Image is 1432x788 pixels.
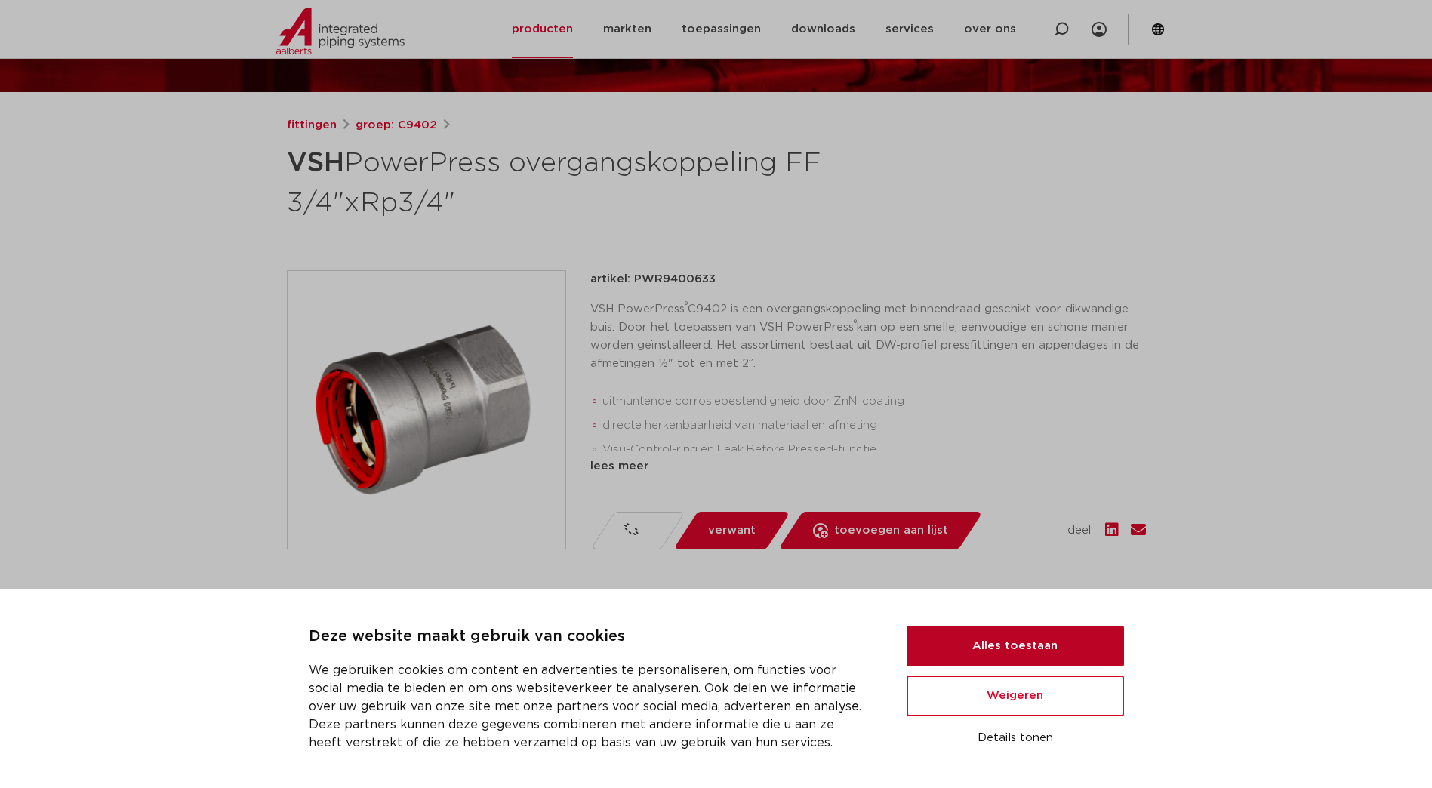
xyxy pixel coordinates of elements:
[1067,522,1093,540] span: deel:
[590,457,1146,476] div: lees meer
[309,661,870,752] p: We gebruiken cookies om content en advertenties te personaliseren, om functies voor social media ...
[602,438,1146,462] li: Visu-Control-ring en Leak Before Pressed-functie
[685,301,688,309] sup: ®
[288,271,565,549] img: Product Image for VSH PowerPress overgangskoppeling FF 3/4"xRp3/4"
[708,519,756,543] span: verwant
[287,116,337,134] a: fittingen
[287,149,344,177] strong: VSH
[590,270,716,288] p: artikel: PWR9400633
[907,676,1124,716] button: Weigeren
[673,512,790,549] a: verwant
[854,319,857,328] sup: ®
[907,725,1124,751] button: Details tonen
[590,300,1146,373] p: VSH PowerPress C9402 is een overgangskoppeling met binnendraad geschikt voor dikwandige buis. Doo...
[287,140,854,222] h1: PowerPress overgangskoppeling FF 3/4"xRp3/4"
[834,519,948,543] span: toevoegen aan lijst
[602,414,1146,438] li: directe herkenbaarheid van materiaal en afmeting
[356,116,437,134] a: groep: C9402
[602,389,1146,414] li: uitmuntende corrosiebestendigheid door ZnNi coating
[309,625,870,649] p: Deze website maakt gebruik van cookies
[907,626,1124,666] button: Alles toestaan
